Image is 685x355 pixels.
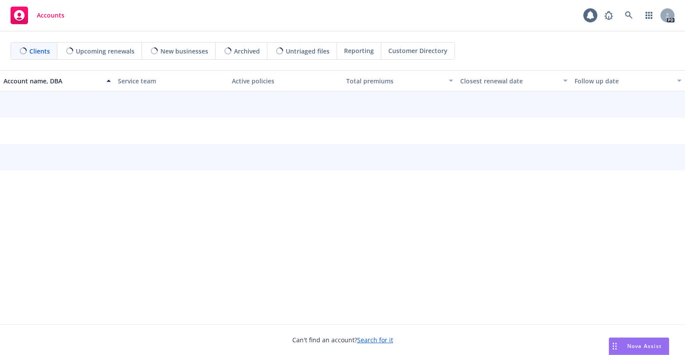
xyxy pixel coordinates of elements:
[346,76,444,86] div: Total premiums
[344,46,374,55] span: Reporting
[600,7,618,24] a: Report a Bug
[620,7,638,24] a: Search
[228,70,343,91] button: Active policies
[388,46,447,55] span: Customer Directory
[7,3,68,28] a: Accounts
[609,337,669,355] button: Nova Assist
[627,342,662,350] span: Nova Assist
[232,76,339,86] div: Active policies
[460,76,558,86] div: Closest renewal date
[286,47,330,56] span: Untriaged files
[160,47,208,56] span: New businesses
[357,336,393,344] a: Search for it
[234,47,260,56] span: Archived
[457,70,571,91] button: Closest renewal date
[76,47,135,56] span: Upcoming renewals
[114,70,229,91] button: Service team
[292,335,393,344] span: Can't find an account?
[575,76,672,86] div: Follow up date
[4,76,101,86] div: Account name, DBA
[640,7,658,24] a: Switch app
[37,12,64,19] span: Accounts
[29,47,50,56] span: Clients
[118,76,225,86] div: Service team
[343,70,457,91] button: Total premiums
[609,338,620,355] div: Drag to move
